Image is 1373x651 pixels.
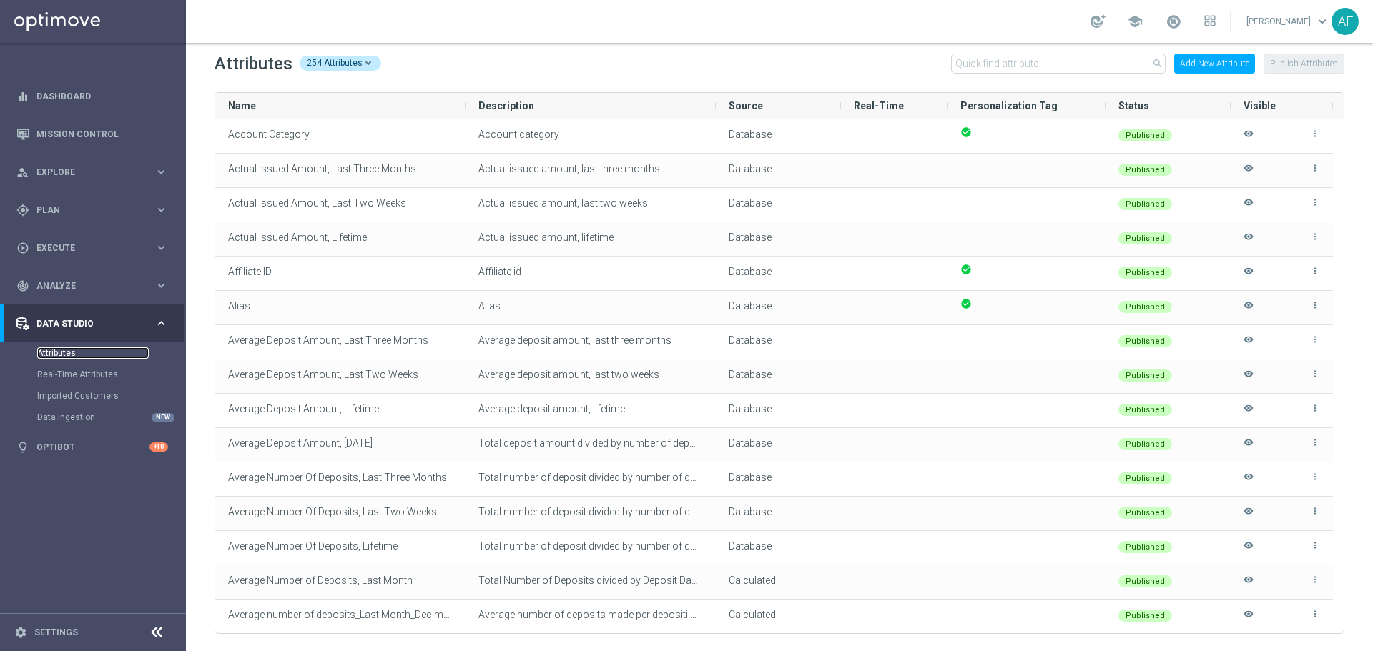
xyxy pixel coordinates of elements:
i: more_vert [1310,609,1320,619]
div: Published [1118,164,1172,176]
span: Source [729,100,763,111]
i: Hide attribute [1244,266,1254,289]
a: Data Ingestion [37,412,149,423]
i: lightbulb [16,441,29,454]
span: Average number of deposits made per depositiing day in the last month (as a decimal). [478,609,865,620]
span: check_circle [960,126,972,138]
span: Actual issued amount, last two weeks [478,197,648,209]
a: Attributes [37,347,149,359]
div: Optibot [16,428,168,466]
i: keyboard_arrow_right [154,241,168,254]
div: Type [729,326,828,354]
i: more_vert [1310,437,1320,447]
button: track_changes Analyze keyboard_arrow_right [16,280,169,292]
i: Hide attribute [1244,232,1254,255]
span: Total deposit amount divided by number of deposit, [DATE] [478,437,739,449]
div: Attributes [37,342,184,364]
span: Affiliate id [478,266,521,277]
button: lightbulb Optibot +10 [16,442,169,453]
span: Average number of deposits_Last Month_Decimal [228,609,451,620]
button: Mission Control [16,129,169,140]
span: Description [478,100,534,111]
div: Published [1118,301,1172,313]
span: Execute [36,244,154,252]
div: 254 Attributes [300,56,381,71]
a: Settings [34,628,78,637]
i: Hide attribute [1244,163,1254,187]
span: Analyze [36,282,154,290]
button: Data Studio keyboard_arrow_right [16,318,169,329]
span: Total number of deposit divided by number of deposit day, last two weeks [478,506,807,517]
i: Hide attribute [1244,369,1254,392]
div: Type [729,429,828,457]
div: Analyze [16,279,154,292]
i: keyboard_arrow_right [154,279,168,292]
a: [PERSON_NAME]keyboard_arrow_down [1245,11,1332,32]
div: Published [1118,267,1172,279]
h2: Attributes [215,52,292,75]
span: Total Number of Deposits divided by Deposit Days, Last Month [478,575,757,586]
div: Type [729,497,828,526]
span: Database [729,540,772,552]
div: Published [1118,438,1172,450]
div: Type [729,154,828,183]
i: Hide attribute [1244,403,1254,427]
div: Data Studio [16,317,154,330]
span: check_circle [960,264,972,275]
i: more_vert [1310,369,1320,379]
span: keyboard_arrow_down [1314,14,1330,29]
i: more_vert [1310,163,1320,173]
i: more_vert [1310,506,1320,516]
span: Data Studio [36,319,154,328]
div: Published [1118,198,1172,210]
button: person_search Explore keyboard_arrow_right [16,167,169,178]
a: Real-Time Attributes [37,369,149,380]
i: Hide attribute [1244,334,1254,358]
div: Type [729,394,828,423]
div: Type [729,120,828,149]
span: Average Deposit Amount, Last Three Months [228,334,428,346]
div: Plan [16,204,154,217]
span: Average deposit amount, last two weeks [478,369,659,380]
i: more_vert [1310,575,1320,585]
span: Average deposit amount, lifetime [478,403,625,414]
span: Database [729,437,772,449]
span: Database [729,129,772,140]
a: Dashboard [36,77,168,115]
a: Mission Control [36,115,168,153]
span: Account Category [228,129,310,140]
div: Mission Control [16,115,168,153]
span: Plan [36,206,154,214]
div: Dashboard [16,77,168,115]
i: person_search [16,166,29,179]
span: Total number of deposit divided by number of deposit days, lifetime [478,540,779,552]
span: Affiliate ID [228,266,272,277]
div: Imported Customers [37,385,184,407]
span: Average Number of Deposits, Last Month [228,575,413,586]
div: Published [1118,232,1172,244]
div: Published [1118,472,1172,484]
span: Total number of deposit divided by number of deposit day, last three months [478,472,819,483]
div: Published [1118,575,1172,587]
span: Database [729,300,772,312]
div: Published [1118,335,1172,347]
i: play_circle_outline [16,242,29,254]
span: Database [729,232,772,243]
i: more_vert [1310,232,1320,242]
span: Name [228,100,256,111]
i: Hide attribute [1244,472,1254,495]
div: NEW [152,413,174,422]
a: Optibot [36,428,149,466]
span: Alias [478,300,501,312]
span: school [1127,14,1143,29]
input: Quick find attribute [951,54,1166,74]
div: Published [1118,541,1172,553]
div: Type [729,360,828,389]
i: keyboard_arrow_right [154,317,168,330]
span: Calculated [729,609,776,620]
i: Hide attribute [1244,540,1254,564]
